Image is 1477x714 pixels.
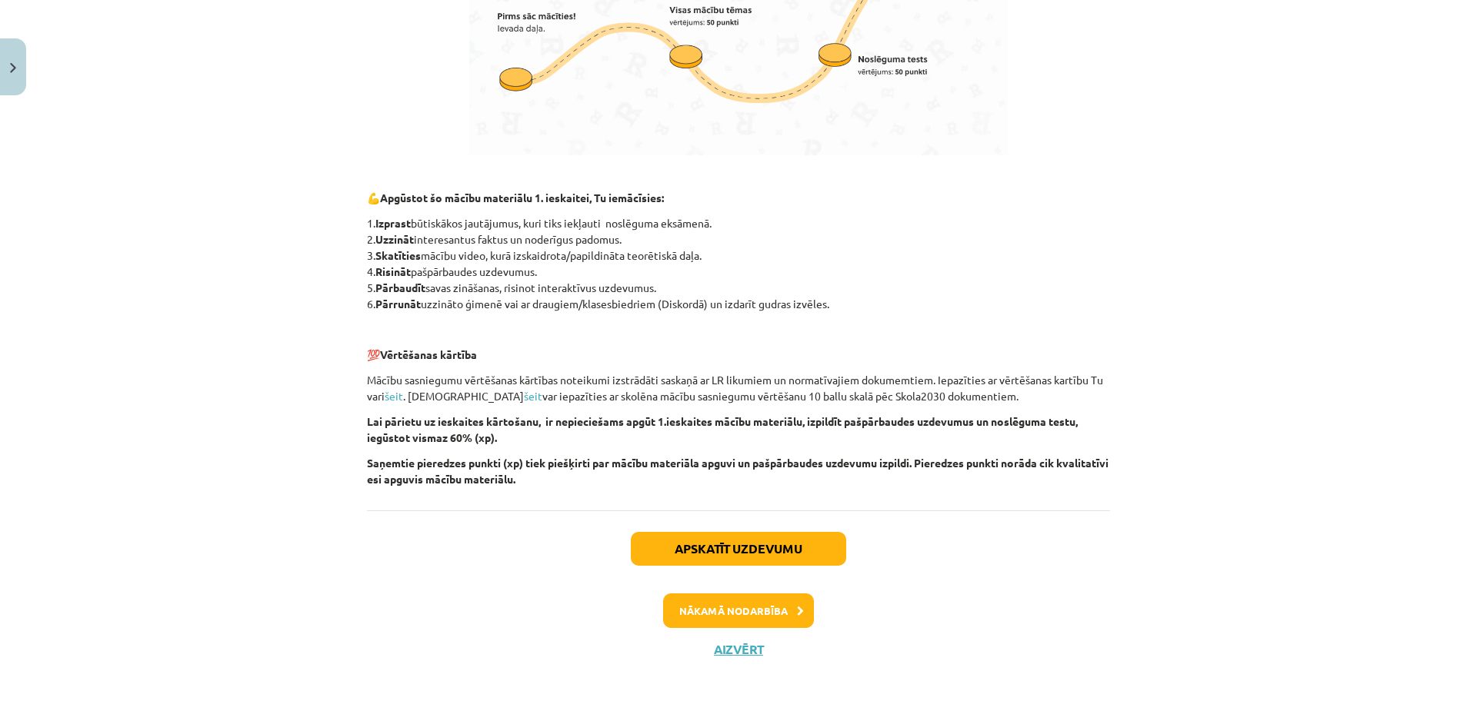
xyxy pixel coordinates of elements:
button: Aizvērt [709,642,768,657]
a: šeit [524,389,542,403]
a: šeit [385,389,403,403]
strong: Skatīties [375,248,421,262]
strong: Izprast [375,216,411,230]
strong: Uzzināt [375,232,414,246]
strong: Saņemtie pieredzes punkti (xp) tiek piešķirti par mācību materiāla apguvi un pašpārbaudes uzdevum... [367,456,1109,486]
img: icon-close-lesson-0947bae3869378f0d4975bcd49f059093ad1ed9edebbc8119c70593378902aed.svg [10,63,16,73]
button: Apskatīt uzdevumu [631,532,846,566]
p: Mācību sasniegumu vērtēšanas kārtības noteikumi izstrādāti saskaņā ar LR likumiem un normatīvajie... [367,372,1110,404]
strong: Risināt [375,264,411,278]
p: 1. būtiskākos jautājumus, kuri tiks iekļauti noslēguma eksāmenā. 2. interesantus faktus un noderī... [367,215,1110,312]
strong: Lai pārietu uz ieskaites kārtošanu, ir nepieciešams apgūt 1.ieskaites mācību materiālu, izpildīt ... [367,414,1078,444]
p: 💯 [367,347,1110,363]
button: Nākamā nodarbība [663,593,814,629]
p: 💪 [367,190,1110,206]
strong: Pārbaudīt [375,281,425,294]
strong: Pārrunāt [375,297,421,311]
strong: Vērtēšanas kārtība [380,347,477,361]
strong: Apgūstot šo mācību materiālu 1. ieskaitei, Tu iemācīsies: [380,191,664,204]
